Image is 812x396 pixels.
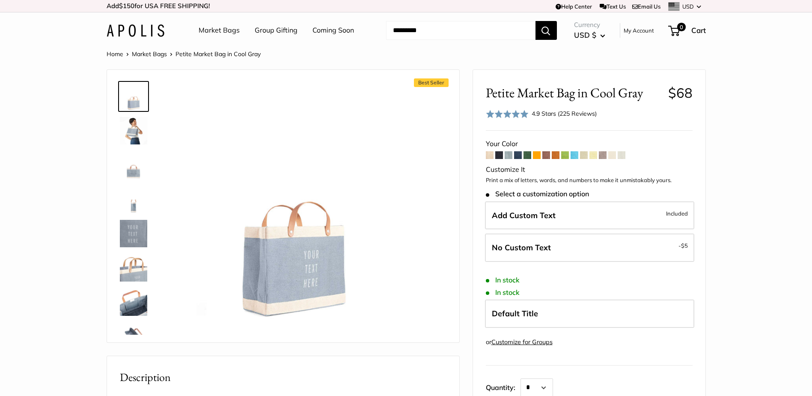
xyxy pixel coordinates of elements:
div: Customize It [486,163,693,176]
img: Apolis [107,24,164,37]
a: Petite Market Bag in Cool Gray [118,287,149,318]
span: Currency [574,19,605,31]
div: or [486,336,553,348]
img: Petite Market Bag in Cool Gray [120,288,147,316]
a: Petite Market Bag in Cool Gray [118,81,149,112]
span: $68 [668,84,693,101]
input: Search... [386,21,535,40]
img: Petite Market Bag in Cool Gray [120,186,147,213]
img: Petite Market Bag in Cool Gray [120,83,147,110]
span: Cart [691,26,706,35]
h2: Description [120,369,446,386]
span: Default Title [492,309,538,318]
a: Home [107,50,123,58]
img: Petite Market Bag in Cool Gray [175,83,412,319]
a: Petite Market Bag in Cool Gray [118,321,149,352]
span: $150 [119,2,134,10]
span: No Custom Text [492,243,551,252]
span: Select a customization option [486,190,589,198]
span: 0 [677,23,685,31]
a: Petite Market Bag in Cool Gray [118,150,149,180]
div: 4.9 Stars (225 Reviews) [486,108,597,120]
label: Default Title [485,300,694,328]
a: Market Bags [199,24,240,37]
img: Petite Market Bag in Cool Gray [120,254,147,282]
span: Included [666,208,688,219]
img: Petite Market Bag in Cool Gray [120,151,147,179]
a: Email Us [632,3,660,10]
a: 0 Cart [669,24,706,37]
div: 4.9 Stars (225 Reviews) [532,109,597,118]
span: Petite Market Bag in Cool Gray [486,85,662,101]
button: USD $ [574,28,605,42]
span: USD [682,3,694,10]
a: Customize for Groups [491,338,553,346]
span: Petite Market Bag in Cool Gray [175,50,261,58]
span: In stock [486,276,520,284]
nav: Breadcrumb [107,48,261,60]
span: USD $ [574,30,596,39]
p: Print a mix of letters, words, and numbers to make it unmistakably yours. [486,176,693,185]
a: Petite Market Bag in Cool Gray [118,184,149,215]
a: My Account [624,25,654,36]
a: Help Center [556,3,592,10]
img: Petite Market Bag in Cool Gray [120,323,147,350]
div: Your Color [486,138,693,150]
img: Petite Market Bag in Cool Gray [120,117,147,144]
a: Petite Market Bag in Cool Gray [118,115,149,146]
span: In stock [486,288,520,297]
span: - [678,240,688,251]
label: Add Custom Text [485,201,694,230]
a: Group Gifting [255,24,297,37]
img: Petite Market Bag in Cool Gray [120,220,147,247]
span: Best Seller [414,78,449,87]
a: Coming Soon [312,24,354,37]
a: Text Us [600,3,626,10]
a: Petite Market Bag in Cool Gray [118,218,149,249]
a: Petite Market Bag in Cool Gray [118,252,149,283]
label: Leave Blank [485,234,694,262]
span: Add Custom Text [492,210,556,220]
span: $5 [681,242,688,249]
a: Market Bags [132,50,167,58]
button: Search [535,21,557,40]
